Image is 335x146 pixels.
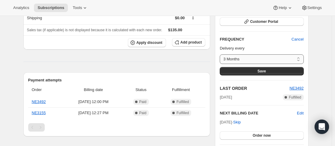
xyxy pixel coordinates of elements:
[291,36,303,42] span: Cancel
[27,28,162,32] span: Sales tax (if applicable) is not displayed because it is calculated with each new order.
[139,111,146,115] span: Paid
[32,111,46,115] a: NE3155
[298,4,325,12] button: Settings
[34,4,68,12] button: Subscriptions
[315,120,329,134] div: Open Intercom Messenger
[269,4,296,12] button: Help
[188,14,198,20] button: Shipping actions
[28,83,63,96] th: Order
[180,40,202,45] span: Add product
[230,117,244,127] button: Skip
[220,94,232,100] span: [DATE]
[168,28,182,32] span: $135.00
[220,17,303,26] button: Customer Portal
[289,95,301,100] span: Fulfilled
[220,120,241,124] span: [DATE] ·
[290,85,304,91] button: NE3492
[10,4,33,12] button: Analytics
[65,87,122,93] span: Billing date
[220,85,289,91] h2: LAST ORDER
[13,5,29,10] span: Analytics
[290,86,304,90] a: NE3492
[175,16,185,20] span: $0.00
[32,99,46,104] a: NE3492
[279,5,287,10] span: Help
[69,4,92,12] button: Tools
[125,87,156,93] span: Status
[136,40,162,45] span: Apply discount
[297,110,303,116] button: Edit
[38,5,64,10] span: Subscriptions
[28,77,206,83] h2: Payment attempts
[172,38,205,47] button: Add product
[23,11,86,24] th: Shipping
[220,110,297,116] h2: NEXT BILLING DATE
[160,87,202,93] span: Fulfillment
[307,5,322,10] span: Settings
[220,45,303,51] p: Delivery every
[253,133,271,138] span: Order now
[65,99,122,105] span: [DATE] · 12:00 PM
[73,5,82,10] span: Tools
[28,123,206,132] nav: Pagination
[128,38,166,47] button: Apply discount
[139,99,146,104] span: Paid
[177,99,189,104] span: Fulfilled
[220,36,291,42] h2: FREQUENCY
[65,110,122,116] span: [DATE] · 12:27 PM
[288,35,307,44] button: Cancel
[250,19,278,24] span: Customer Portal
[220,131,303,140] button: Order now
[220,67,303,75] button: Save
[233,119,241,125] span: Skip
[177,111,189,115] span: Fulfilled
[258,69,266,74] span: Save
